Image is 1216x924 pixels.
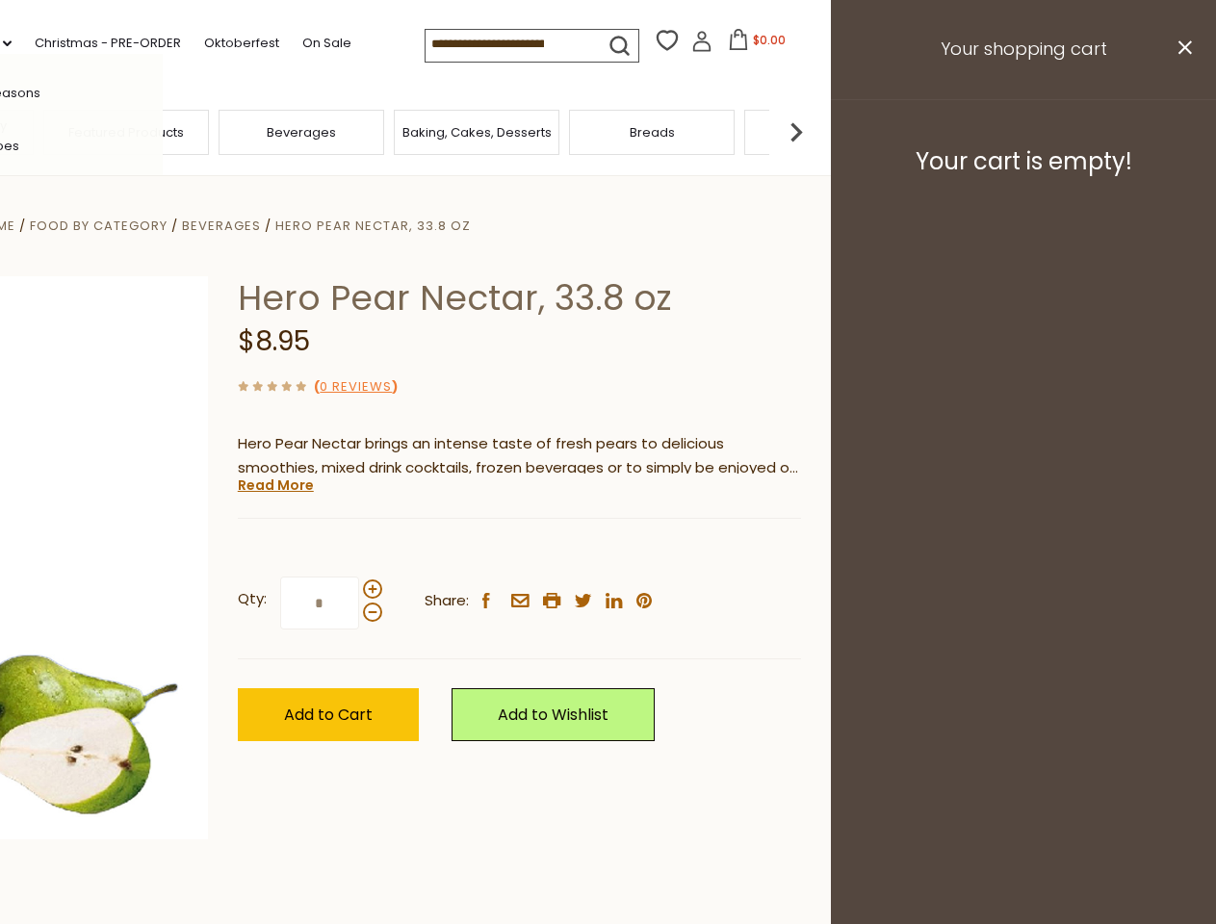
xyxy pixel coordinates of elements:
strong: Qty: [238,587,267,611]
a: Beverages [267,125,336,140]
span: Share: [425,589,469,613]
span: ( ) [314,377,398,396]
a: Oktoberfest [204,33,279,54]
span: $0.00 [753,32,786,48]
a: Breads [630,125,675,140]
a: Baking, Cakes, Desserts [402,125,552,140]
a: Add to Wishlist [452,688,655,741]
a: Food By Category [30,217,168,235]
h3: Your cart is empty! [855,147,1192,176]
span: $8.95 [238,322,310,360]
button: Add to Cart [238,688,419,741]
h1: Hero Pear Nectar, 33.8 oz [238,276,801,320]
a: 0 Reviews [320,377,392,398]
a: Beverages [182,217,261,235]
a: Christmas - PRE-ORDER [35,33,181,54]
a: On Sale [302,33,351,54]
input: Qty: [280,577,359,629]
span: Add to Cart [284,704,373,726]
p: Hero Pear Nectar brings an intense taste of fresh pears to delicious smoothies, mixed drink cockt... [238,432,801,480]
a: Hero Pear Nectar, 33.8 oz [275,217,471,235]
button: $0.00 [716,29,798,58]
a: Read More [238,475,314,495]
img: next arrow [777,113,815,151]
